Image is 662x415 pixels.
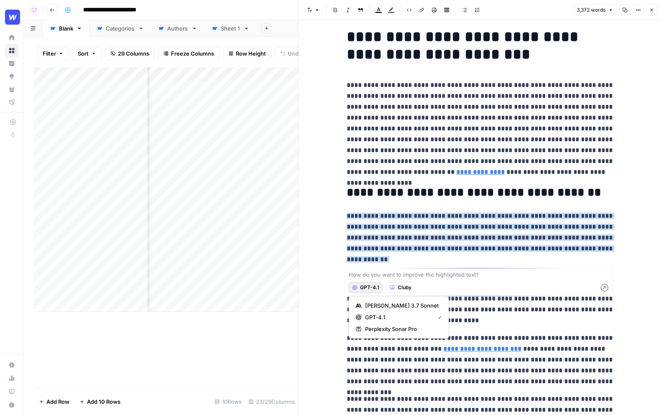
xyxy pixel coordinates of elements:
span: [PERSON_NAME] 3.7 Sonnet [365,301,438,310]
span: Add 10 Rows [87,397,120,406]
span: Perplexity Sonar Pro [365,325,438,333]
span: Freeze Columns [171,49,214,58]
div: 23/29 Columns [245,395,298,408]
button: Filter [37,47,69,60]
button: Cluby [386,282,415,293]
a: Authors [151,20,204,37]
span: GPT-4.1 [360,284,379,291]
button: 3,372 words [573,5,617,15]
span: GPT-4.1 [365,313,431,321]
button: Add 10 Rows [74,395,125,408]
span: Cluby [397,284,411,291]
a: Categories [89,20,151,37]
a: Sheet 1 [204,20,256,37]
span: 3,372 words [577,6,606,14]
a: Blank [43,20,89,37]
button: 29 Columns [105,47,155,60]
button: Workspace: Webflow [5,7,18,28]
div: GPT-4.1 [348,296,449,339]
span: 29 Columns [118,49,149,58]
span: Row Height [236,49,266,58]
div: Sheet 1 [221,24,240,33]
button: Freeze Columns [158,47,220,60]
span: Sort [78,49,89,58]
a: Opportunities [5,70,18,83]
a: Settings [5,358,18,372]
div: Authors [167,24,188,33]
a: Learning Hub [5,385,18,398]
span: Filter [43,49,56,58]
span: Add Row [46,397,69,406]
div: Blank [59,24,73,33]
button: Add Row [34,395,74,408]
button: GPT-4.1 [348,282,383,293]
img: Webflow Logo [5,10,20,25]
div: Categories [106,24,135,33]
a: Flightpath [5,96,18,109]
a: Usage [5,372,18,385]
a: Insights [5,57,18,70]
button: Row Height [223,47,271,60]
button: Help + Support [5,398,18,412]
a: Browse [5,44,18,57]
div: 10 Rows [211,395,245,408]
a: Your Data [5,83,18,96]
a: Home [5,31,18,44]
span: Undo [288,49,302,58]
button: Undo [275,47,307,60]
button: Sort [72,47,102,60]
